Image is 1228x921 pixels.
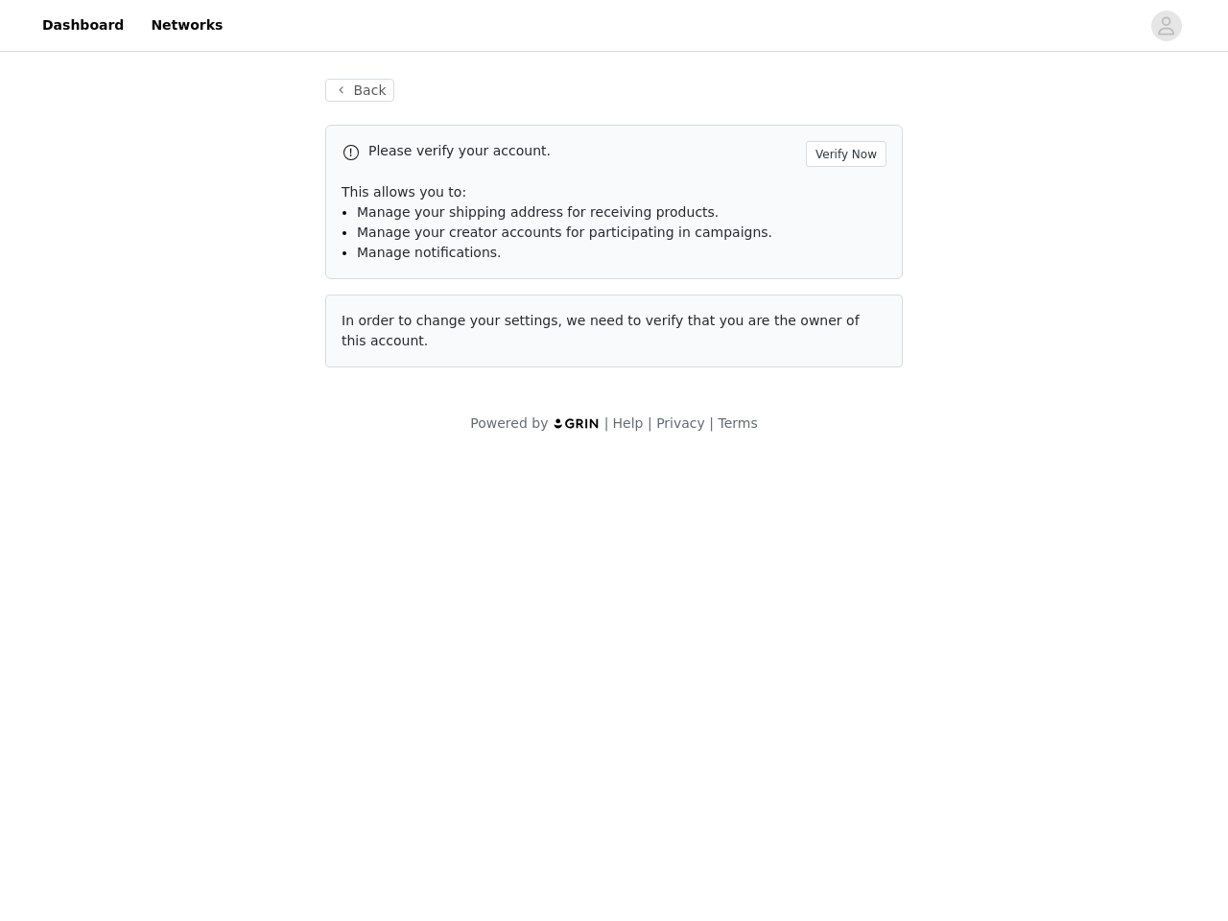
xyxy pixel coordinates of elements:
[718,415,757,431] a: Terms
[31,4,135,47] a: Dashboard
[357,245,502,260] span: Manage notifications.
[553,417,601,430] img: logo
[368,141,798,161] p: Please verify your account.
[648,415,652,431] span: |
[1157,11,1175,41] div: avatar
[357,224,772,240] span: Manage your creator accounts for participating in campaigns.
[342,182,886,202] p: This allows you to:
[806,141,886,167] button: Verify Now
[357,204,719,220] span: Manage your shipping address for receiving products.
[709,415,714,431] span: |
[613,415,644,431] a: Help
[470,415,548,431] span: Powered by
[604,415,609,431] span: |
[139,4,234,47] a: Networks
[325,79,394,102] button: Back
[656,415,705,431] a: Privacy
[342,313,860,348] span: In order to change your settings, we need to verify that you are the owner of this account.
